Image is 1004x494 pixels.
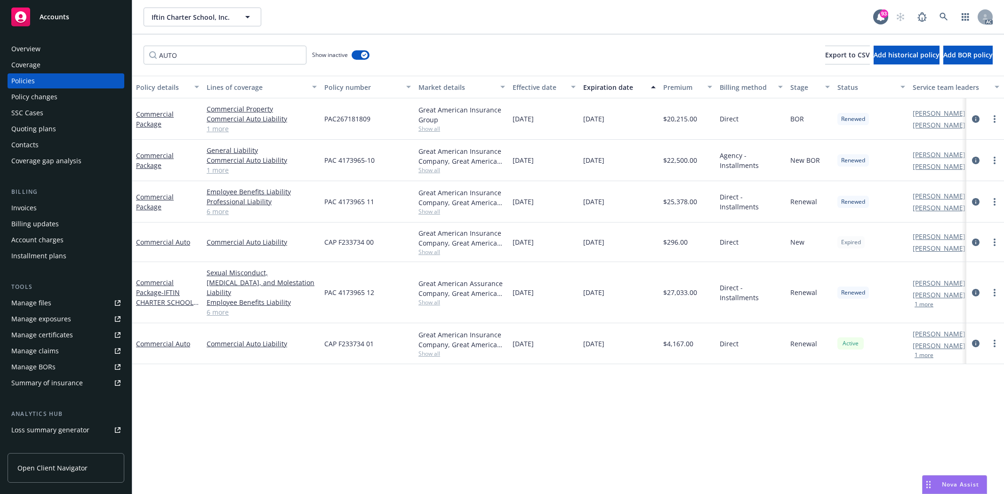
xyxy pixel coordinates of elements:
div: Coverage [11,57,40,72]
div: Billing method [720,82,772,92]
a: [PERSON_NAME] [913,161,965,171]
button: Export to CSV [825,46,870,64]
a: Contacts [8,137,124,152]
div: Loss summary generator [11,422,89,438]
span: Renewal [790,197,817,207]
a: [PERSON_NAME] [913,278,965,288]
span: Show all [418,207,505,215]
a: circleInformation [970,155,981,166]
a: 6 more [207,307,317,317]
a: more [989,155,1000,166]
div: Manage files [11,295,51,311]
span: $27,033.00 [663,287,697,297]
a: more [989,237,1000,248]
div: Manage claims [11,343,59,359]
span: Add BOR policy [943,50,993,59]
div: Drag to move [923,476,934,494]
div: Analytics hub [8,409,124,419]
div: Quoting plans [11,121,56,136]
a: [PERSON_NAME] [913,329,965,339]
span: Show all [418,298,505,306]
span: CAP F233734 01 [324,339,374,349]
a: 6 more [207,207,317,216]
span: Renewed [841,156,865,165]
a: Employee Benefits Liability [207,187,317,197]
div: Policy number [324,82,401,92]
a: Commercial Auto [136,339,190,348]
span: [DATE] [513,287,534,297]
span: [DATE] [583,339,604,349]
a: Commercial Auto Liability [207,339,317,349]
span: Direct [720,237,739,247]
a: Policies [8,73,124,88]
div: Great American Insurance Company, Great American Insurance Group [418,146,505,166]
a: Commercial Package [136,278,195,317]
span: Renewed [841,198,865,206]
div: Billing updates [11,216,59,231]
button: Policy details [132,76,203,98]
a: circleInformation [970,287,981,298]
span: [DATE] [583,114,604,124]
span: $4,167.00 [663,339,693,349]
span: $296.00 [663,237,688,247]
span: [DATE] [513,237,534,247]
a: Billing updates [8,216,124,231]
a: Manage claims [8,343,124,359]
a: SSC Cases [8,105,124,120]
a: Quoting plans [8,121,124,136]
div: Status [837,82,895,92]
span: Show all [418,248,505,256]
span: Add historical policy [874,50,940,59]
a: Commercial Property [207,104,317,114]
div: Invoices [11,200,37,215]
input: Filter by keyword... [144,46,306,64]
span: $20,215.00 [663,114,697,124]
div: Policy changes [11,89,57,104]
div: Great American Assurance Company, Great American Insurance Group [418,279,505,298]
span: Show all [418,166,505,174]
span: PAC 4173965-10 [324,155,375,165]
div: Stage [790,82,819,92]
span: [DATE] [583,287,604,297]
a: General Liability [207,145,317,155]
span: PAC267181809 [324,114,370,124]
div: Lines of coverage [207,82,306,92]
div: Installment plans [11,248,66,263]
a: [PERSON_NAME] [913,150,965,159]
a: [PERSON_NAME] [913,231,965,241]
span: Direct - Installments [720,192,783,212]
a: Search [934,8,953,26]
span: [DATE] [583,197,604,207]
a: [PERSON_NAME] [913,243,965,253]
span: $25,378.00 [663,197,697,207]
div: 93 [880,9,888,18]
button: Add historical policy [874,46,940,64]
span: [DATE] [583,155,604,165]
button: Expiration date [579,76,659,98]
a: more [989,338,1000,349]
span: [DATE] [513,339,534,349]
a: [PERSON_NAME] [913,108,965,118]
div: Great American Insurance Company, Great American Insurance Group [418,188,505,207]
a: Manage exposures [8,311,124,327]
a: Commercial Auto Liability [207,237,317,247]
span: Show all [418,125,505,133]
span: New [790,237,804,247]
div: Summary of insurance [11,375,83,390]
span: Renewed [841,288,865,297]
span: [DATE] [513,197,534,207]
div: Manage certificates [11,327,73,343]
a: Invoices [8,200,124,215]
button: Lines of coverage [203,76,321,98]
a: Account charges [8,232,124,247]
div: Great American Insurance Company, Great American Insurance Group [418,228,505,248]
span: Show all [418,350,505,358]
button: Premium [659,76,716,98]
div: Policies [11,73,35,88]
span: BOR [790,114,804,124]
div: Billing [8,187,124,197]
button: Add BOR policy [943,46,993,64]
a: Manage BORs [8,359,124,374]
div: Coverage gap analysis [11,153,81,168]
a: Accounts [8,4,124,30]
